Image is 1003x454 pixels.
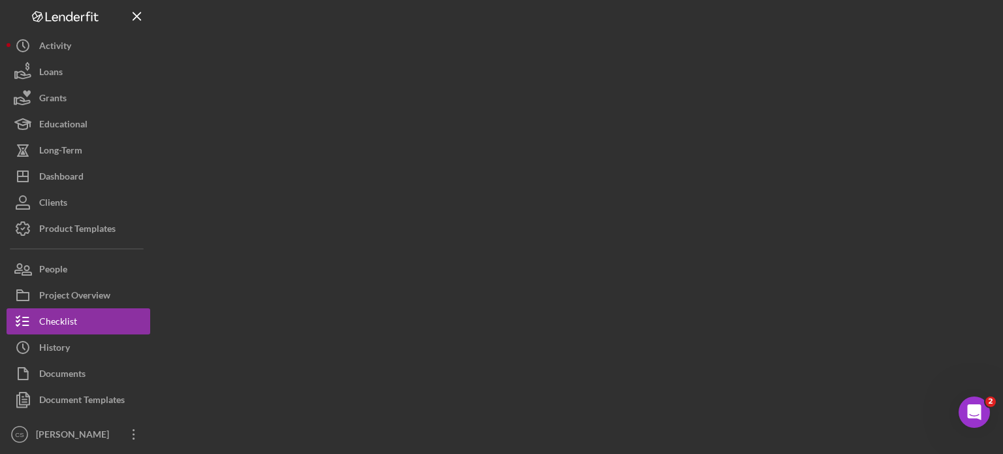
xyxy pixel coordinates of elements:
[7,421,150,447] button: CS[PERSON_NAME]
[7,361,150,387] button: Documents
[7,163,150,189] button: Dashboard
[39,137,82,167] div: Long-Term
[39,282,110,312] div: Project Overview
[39,85,67,114] div: Grants
[7,334,150,361] button: History
[7,282,150,308] button: Project Overview
[39,308,77,338] div: Checklist
[39,163,84,193] div: Dashboard
[15,431,24,438] text: CS
[39,111,88,140] div: Educational
[33,421,118,451] div: [PERSON_NAME]
[7,387,150,413] button: Document Templates
[39,334,70,364] div: History
[959,397,990,428] iframe: Intercom live chat
[985,397,996,407] span: 2
[7,59,150,85] button: Loans
[7,85,150,111] button: Grants
[7,216,150,242] button: Product Templates
[7,308,150,334] button: Checklist
[39,33,71,62] div: Activity
[39,59,63,88] div: Loans
[39,387,125,416] div: Document Templates
[7,189,150,216] button: Clients
[7,111,150,137] button: Educational
[7,33,150,59] button: Activity
[39,256,67,285] div: People
[7,256,150,282] button: People
[39,361,86,390] div: Documents
[39,216,116,245] div: Product Templates
[7,137,150,163] button: Long-Term
[39,189,67,219] div: Clients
